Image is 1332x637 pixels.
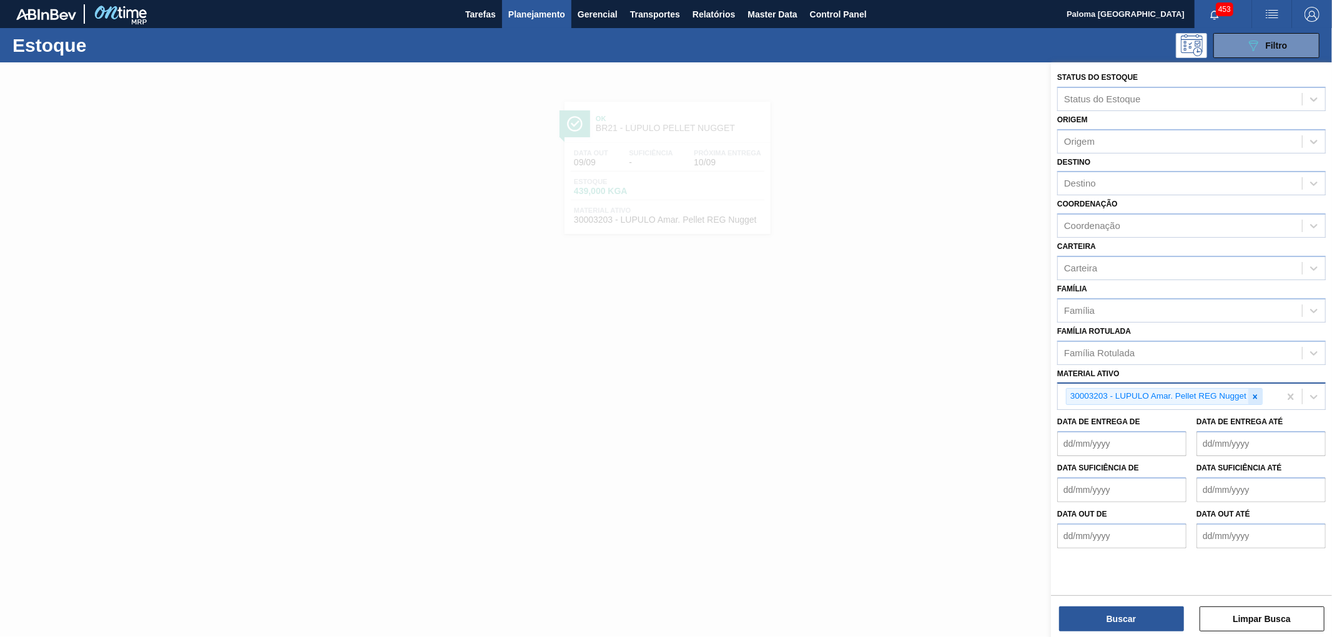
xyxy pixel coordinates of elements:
span: Planejamento [508,7,565,22]
img: Logout [1305,7,1320,22]
input: dd/mm/yyyy [1057,431,1186,456]
img: TNhmsLtSVTkK8tSr43FrP2fwEKptu5GPRR3wAAAABJRU5ErkJggg== [16,9,76,20]
label: Status do Estoque [1057,73,1138,82]
div: Carteira [1064,263,1097,273]
label: Data suficiência de [1057,464,1139,472]
span: Filtro [1266,41,1288,51]
div: Destino [1064,178,1096,189]
span: Control Panel [810,7,867,22]
input: dd/mm/yyyy [1057,477,1186,502]
img: userActions [1265,7,1280,22]
label: Carteira [1057,242,1096,251]
h1: Estoque [12,38,202,52]
button: Notificações [1195,6,1235,23]
div: Família [1064,305,1095,316]
label: Destino [1057,158,1090,167]
div: Origem [1064,136,1095,147]
label: Material ativo [1057,369,1120,378]
input: dd/mm/yyyy [1057,523,1186,548]
label: Data de Entrega de [1057,417,1140,426]
label: Data suficiência até [1196,464,1282,472]
button: Filtro [1213,33,1320,58]
label: Família Rotulada [1057,327,1131,336]
label: Coordenação [1057,200,1118,208]
div: Pogramando: nenhum usuário selecionado [1176,33,1207,58]
div: Status do Estoque [1064,94,1141,104]
span: Gerencial [578,7,618,22]
label: Data out de [1057,510,1107,518]
label: Data de Entrega até [1196,417,1283,426]
label: Família [1057,284,1087,293]
label: Origem [1057,115,1088,124]
input: dd/mm/yyyy [1196,477,1326,502]
span: 453 [1216,2,1233,16]
label: Data out até [1196,510,1250,518]
div: Coordenação [1064,221,1120,231]
div: Família Rotulada [1064,348,1135,358]
input: dd/mm/yyyy [1196,523,1326,548]
span: Relatórios [693,7,735,22]
span: Tarefas [465,7,496,22]
input: dd/mm/yyyy [1196,431,1326,456]
div: 30003203 - LUPULO Amar. Pellet REG Nugget [1067,389,1248,404]
span: Master Data [747,7,797,22]
span: Transportes [630,7,680,22]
